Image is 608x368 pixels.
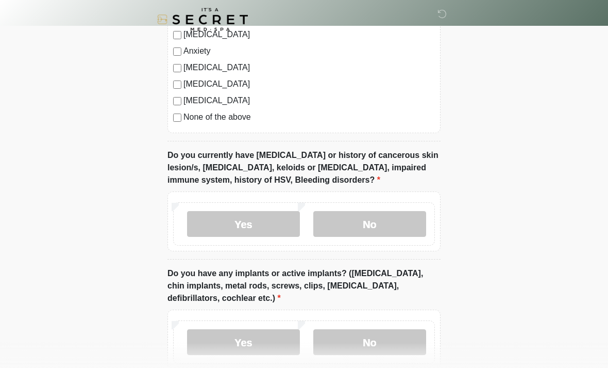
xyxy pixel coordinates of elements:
[183,61,435,74] label: [MEDICAL_DATA]
[173,97,181,105] input: [MEDICAL_DATA]
[183,78,435,90] label: [MEDICAL_DATA]
[173,47,181,56] input: Anxiety
[183,45,435,57] label: Anxiety
[173,114,181,122] input: None of the above
[173,81,181,89] input: [MEDICAL_DATA]
[167,149,441,186] label: Do you currently have [MEDICAL_DATA] or history of cancerous skin lesion/s, [MEDICAL_DATA], keloi...
[173,64,181,72] input: [MEDICAL_DATA]
[313,211,426,237] label: No
[157,8,248,31] img: It's A Secret Med Spa Logo
[183,111,435,123] label: None of the above
[313,329,426,355] label: No
[183,94,435,107] label: [MEDICAL_DATA]
[167,267,441,305] label: Do you have any implants or active implants? ([MEDICAL_DATA], chin implants, metal rods, screws, ...
[187,329,300,355] label: Yes
[187,211,300,237] label: Yes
